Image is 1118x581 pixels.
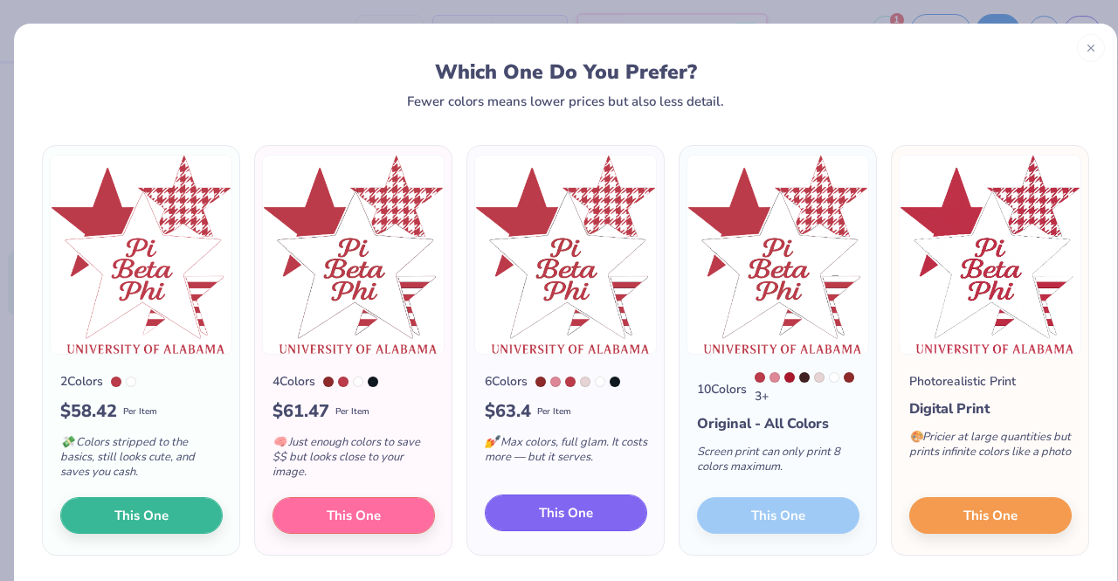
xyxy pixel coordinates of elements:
div: 187 C [784,372,795,383]
span: This One [963,506,1018,526]
span: 💸 [60,434,74,450]
span: Per Item [123,405,157,418]
div: 703 C [111,377,121,387]
img: 6 color option [474,155,657,355]
div: 10 Colors [697,380,747,398]
div: 703 C [755,372,765,383]
div: Digital Print [909,398,1072,419]
img: 4 color option [262,155,445,355]
div: 703 C [565,377,576,387]
span: $ 63.4 [485,398,531,425]
div: Max colors, full glam. It costs more — but it serves. [485,425,647,482]
img: 10 color option [687,155,869,355]
button: This One [485,495,647,531]
div: White [126,377,136,387]
div: 6 Colors [485,372,528,391]
div: 7604 C [580,377,590,387]
div: 7604 C [814,372,825,383]
div: White [829,372,839,383]
span: Per Item [335,405,369,418]
span: 🎨 [909,429,923,445]
div: 493 C [769,372,780,383]
div: Which One Do You Prefer? [62,60,1070,84]
div: 493 C [550,377,561,387]
div: Black 6 C [368,377,378,387]
div: 7623 C [535,377,546,387]
span: Per Item [537,405,571,418]
div: Pricier at large quantities but prints infinite colors like a photo [909,419,1072,477]
div: White [353,377,363,387]
div: Photorealistic Print [909,372,1016,391]
div: 7623 C [844,372,854,383]
div: Just enough colors to save $$ but looks close to your image. [273,425,435,497]
span: 💅 [485,434,499,450]
div: Screen print can only print 8 colors maximum. [697,434,859,492]
span: $ 61.47 [273,398,329,425]
img: 2 color option [50,155,232,355]
img: Photorealistic preview [899,155,1081,355]
div: 7623 C [323,377,334,387]
span: This One [114,506,169,526]
div: Black 6 C [610,377,620,387]
div: 2 Colors [60,372,103,391]
span: 🧠 [273,434,286,450]
button: This One [273,497,435,534]
span: This One [539,503,593,523]
div: 4975 C [799,372,810,383]
button: This One [909,497,1072,534]
button: This One [60,497,223,534]
div: Original - All Colors [697,413,859,434]
span: $ 58.42 [60,398,117,425]
div: White [595,377,605,387]
div: 703 C [338,377,349,387]
div: 4 Colors [273,372,315,391]
span: This One [327,506,381,526]
div: 3 + [755,372,859,405]
div: Fewer colors means lower prices but also less detail. [407,94,724,108]
div: Colors stripped to the basics, still looks cute, and saves you cash. [60,425,223,497]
